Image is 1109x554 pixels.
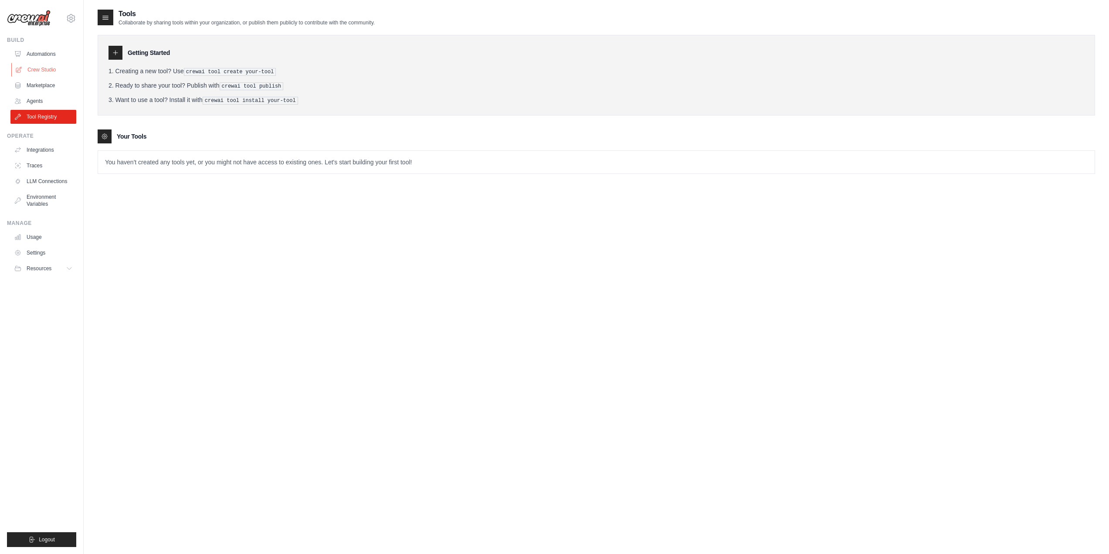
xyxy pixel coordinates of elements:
[7,220,76,227] div: Manage
[10,47,76,61] a: Automations
[10,246,76,260] a: Settings
[10,94,76,108] a: Agents
[10,190,76,211] a: Environment Variables
[7,10,51,27] img: Logo
[109,95,1084,105] li: Want to use a tool? Install it with
[109,81,1084,90] li: Ready to share your tool? Publish with
[203,97,298,105] pre: crewai tool install your-tool
[220,82,284,90] pre: crewai tool publish
[7,133,76,139] div: Operate
[98,151,1095,173] p: You haven't created any tools yet, or you might not have access to existing ones. Let's start bui...
[7,532,76,547] button: Logout
[184,68,276,76] pre: crewai tool create your-tool
[11,63,77,77] a: Crew Studio
[128,48,170,57] h3: Getting Started
[10,78,76,92] a: Marketplace
[10,230,76,244] a: Usage
[119,19,375,26] p: Collaborate by sharing tools within your organization, or publish them publicly to contribute wit...
[10,143,76,157] a: Integrations
[119,9,375,19] h2: Tools
[109,67,1084,76] li: Creating a new tool? Use
[10,159,76,173] a: Traces
[10,110,76,124] a: Tool Registry
[117,132,146,141] h3: Your Tools
[10,262,76,275] button: Resources
[27,265,51,272] span: Resources
[7,37,76,44] div: Build
[39,536,55,543] span: Logout
[10,174,76,188] a: LLM Connections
